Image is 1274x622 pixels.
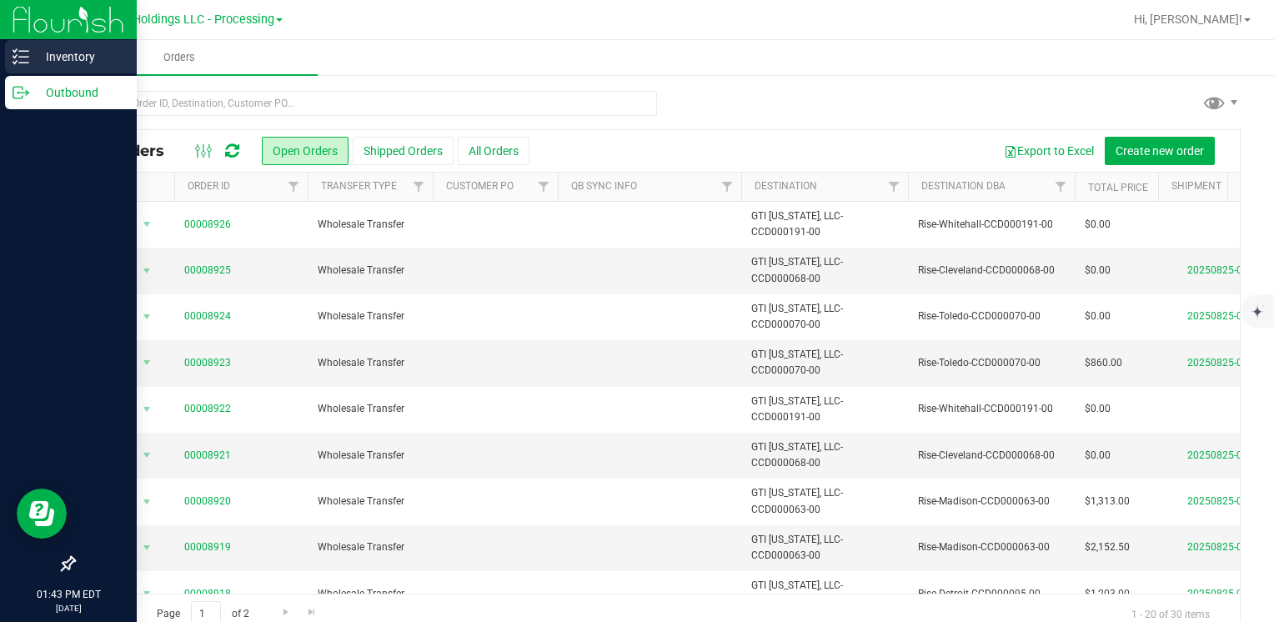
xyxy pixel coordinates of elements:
span: $860.00 [1085,355,1122,371]
span: select [137,213,158,236]
a: 00008924 [184,308,231,324]
a: Filter [714,173,741,201]
span: Rise-Cleveland-CCD000068-00 [918,263,1065,278]
p: 01:43 PM EDT [8,587,129,602]
span: Wholesale Transfer [318,586,423,602]
input: Search Order ID, Destination, Customer PO... [73,91,657,116]
a: 00008922 [184,401,231,417]
span: Wholesale Transfer [318,308,423,324]
a: Filter [405,173,433,201]
a: Destination [755,180,817,192]
span: GTI [US_STATE], LLC-CCD000095-00 [751,578,898,609]
span: GTI [US_STATE], LLC-CCD000191-00 [751,394,898,425]
a: 20250825-006 [1187,495,1254,507]
span: Wholesale Transfer [318,401,423,417]
a: Destination DBA [921,180,1006,192]
iframe: Resource center [17,489,67,539]
span: $0.00 [1085,217,1111,233]
span: GTI [US_STATE], LLC-CCD000063-00 [751,532,898,564]
span: select [137,259,158,283]
a: Filter [530,173,558,201]
a: 00008921 [184,448,231,464]
span: Wholesale Transfer [318,539,423,555]
span: Rise-Toledo-CCD000070-00 [918,308,1065,324]
a: Filter [280,173,308,201]
span: Create new order [1116,144,1204,158]
a: 00008918 [184,586,231,602]
a: 20250825-007 [1187,449,1254,461]
button: Shipped Orders [353,137,454,165]
span: $1,203.00 [1085,586,1130,602]
a: 20250825-013 [1187,310,1254,322]
span: select [137,305,158,329]
span: Rise-Detroit-CCD000095-00 [918,586,1065,602]
a: 20250825-020 [1187,264,1254,276]
span: $1,313.00 [1085,494,1130,509]
inline-svg: Outbound [13,84,29,101]
span: GTI [US_STATE], LLC-CCD000070-00 [751,347,898,379]
a: 00008919 [184,539,231,555]
span: GTI [US_STATE], LLC-CCD000070-00 [751,301,898,333]
span: Rise-Madison-CCD000063-00 [918,539,1065,555]
span: GTI [US_STATE], LLC-CCD000063-00 [751,485,898,517]
span: select [137,582,158,605]
span: $2,152.50 [1085,539,1130,555]
p: Inventory [29,47,129,67]
span: GTI [US_STATE], LLC-CCD000191-00 [751,208,898,240]
span: select [137,351,158,374]
span: $0.00 [1085,448,1111,464]
button: All Orders [458,137,529,165]
a: 00008923 [184,355,231,371]
span: Orders [141,50,218,65]
a: 00008926 [184,217,231,233]
p: Outbound [29,83,129,103]
span: Wholesale Transfer [318,355,423,371]
a: 20250825-012 [1187,357,1254,369]
span: Wholesale Transfer [318,263,423,278]
span: select [137,536,158,559]
a: Transfer Type [321,180,397,192]
button: Open Orders [262,137,349,165]
p: [DATE] [8,602,129,614]
a: 00008925 [184,263,231,278]
span: GTI [US_STATE], LLC-CCD000068-00 [751,254,898,286]
button: Create new order [1105,137,1215,165]
span: Rise-Toledo-CCD000070-00 [918,355,1065,371]
a: 00008920 [184,494,231,509]
a: Total Price [1088,182,1148,193]
span: Riviera Creek Holdings LLC - Processing [58,13,274,27]
span: $0.00 [1085,263,1111,278]
a: Customer PO [446,180,514,192]
a: Order ID [188,180,230,192]
span: Rise-Madison-CCD000063-00 [918,494,1065,509]
span: select [137,490,158,514]
a: Orders [40,40,318,75]
inline-svg: Inventory [13,48,29,65]
span: GTI [US_STATE], LLC-CCD000068-00 [751,439,898,471]
span: select [137,444,158,467]
span: Rise-Whitehall-CCD000191-00 [918,401,1065,417]
span: Wholesale Transfer [318,494,423,509]
button: Export to Excel [993,137,1105,165]
span: $0.00 [1085,401,1111,417]
a: 20250825-004 [1187,588,1254,599]
a: 20250825-005 [1187,541,1254,553]
a: Shipment [1171,180,1221,192]
a: Filter [880,173,908,201]
a: Filter [1047,173,1075,201]
span: Wholesale Transfer [318,448,423,464]
span: Hi, [PERSON_NAME]! [1134,13,1242,26]
span: Rise-Whitehall-CCD000191-00 [918,217,1065,233]
span: $0.00 [1085,308,1111,324]
span: Wholesale Transfer [318,217,423,233]
span: Rise-Cleveland-CCD000068-00 [918,448,1065,464]
span: select [137,398,158,421]
a: QB Sync Info [571,180,637,192]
